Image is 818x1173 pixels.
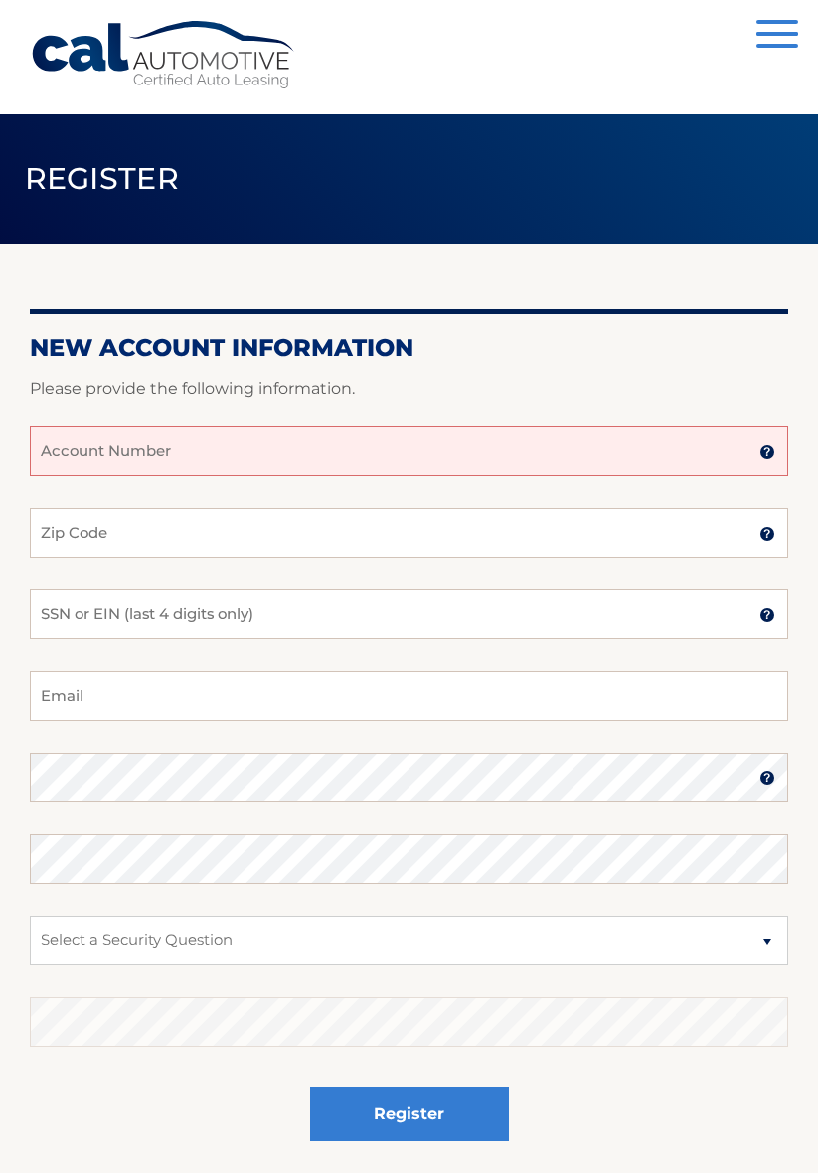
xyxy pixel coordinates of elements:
[30,508,788,558] input: Zip Code
[30,426,788,476] input: Account Number
[25,160,180,197] span: Register
[30,589,788,639] input: SSN or EIN (last 4 digits only)
[759,770,775,786] img: tooltip.svg
[30,375,788,403] p: Please provide the following information.
[759,526,775,542] img: tooltip.svg
[759,444,775,460] img: tooltip.svg
[759,607,775,623] img: tooltip.svg
[756,20,798,53] button: Menu
[30,20,298,90] a: Cal Automotive
[30,671,788,721] input: Email
[310,1087,509,1141] button: Register
[30,333,788,363] h2: New Account Information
